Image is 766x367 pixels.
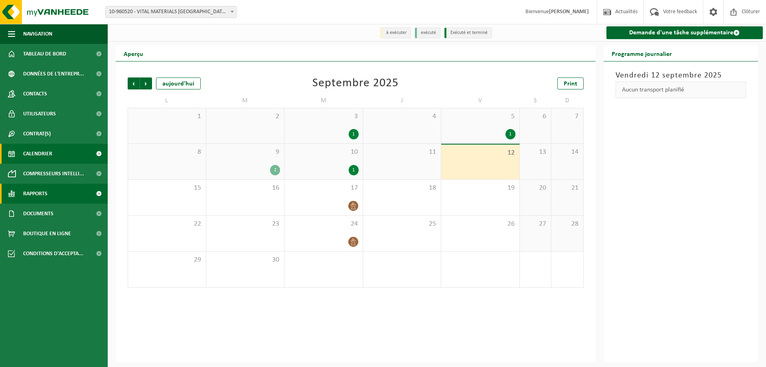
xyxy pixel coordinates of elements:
[604,46,680,61] h2: Programme journalier
[444,28,492,38] li: Exécuté et terminé
[106,6,236,18] span: 10-960520 - VITAL MATERIALS BELGIUM S.A. - TILLY
[557,77,584,89] a: Print
[555,220,579,228] span: 28
[367,220,437,228] span: 25
[23,164,84,184] span: Compresseurs intelli...
[367,112,437,121] span: 4
[606,26,763,39] a: Demande d'une tâche supplémentaire
[551,93,583,108] td: D
[520,93,552,108] td: S
[156,77,201,89] div: aujourd'hui
[23,144,52,164] span: Calendrier
[23,244,83,264] span: Conditions d'accepta...
[23,204,53,224] span: Documents
[105,6,237,18] span: 10-960520 - VITAL MATERIALS BELGIUM S.A. - TILLY
[380,28,411,38] li: à exécuter
[524,220,547,228] span: 27
[505,129,515,139] div: 1
[210,220,280,228] span: 23
[367,148,437,157] span: 11
[445,112,515,121] span: 5
[524,148,547,157] span: 13
[441,93,520,108] td: V
[367,184,437,192] span: 18
[415,28,440,38] li: exécuté
[524,112,547,121] span: 6
[23,124,51,144] span: Contrat(s)
[524,184,547,192] span: 20
[555,112,579,121] span: 7
[206,93,285,108] td: M
[132,184,202,192] span: 15
[616,69,746,81] h3: Vendredi 12 septembre 2025
[132,112,202,121] span: 1
[23,84,47,104] span: Contacts
[23,64,84,84] span: Données de l'entrepr...
[132,148,202,157] span: 8
[210,112,280,121] span: 2
[288,112,359,121] span: 3
[210,256,280,264] span: 30
[128,77,140,89] span: Précédent
[132,256,202,264] span: 29
[555,184,579,192] span: 21
[349,165,359,175] div: 1
[288,148,359,157] span: 10
[288,220,359,228] span: 24
[445,184,515,192] span: 19
[23,224,71,244] span: Boutique en ligne
[288,184,359,192] span: 17
[116,46,151,61] h2: Aperçu
[312,77,399,89] div: Septembre 2025
[363,93,442,108] td: J
[564,81,577,87] span: Print
[140,77,152,89] span: Suivant
[210,148,280,157] span: 9
[23,44,66,64] span: Tableau de bord
[132,220,202,228] span: 22
[549,9,589,15] strong: [PERSON_NAME]
[128,93,206,108] td: L
[270,165,280,175] div: 2
[23,24,52,44] span: Navigation
[445,220,515,228] span: 26
[210,184,280,192] span: 16
[23,104,56,124] span: Utilisateurs
[349,129,359,139] div: 1
[555,148,579,157] span: 14
[616,81,746,98] div: Aucun transport planifié
[23,184,47,204] span: Rapports
[284,93,363,108] td: M
[445,149,515,157] span: 12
